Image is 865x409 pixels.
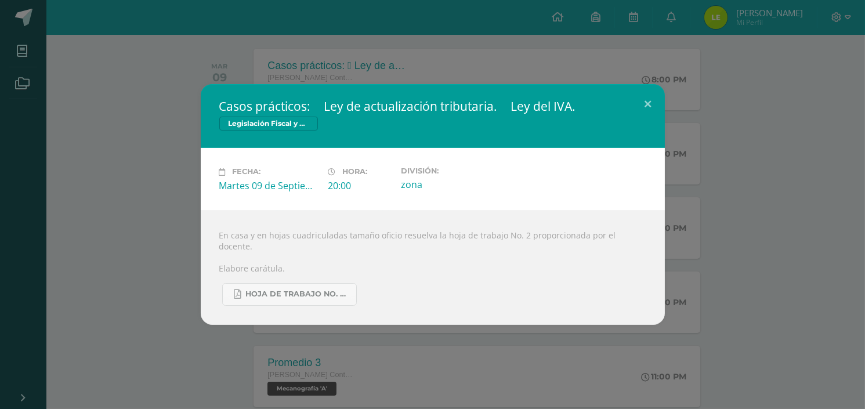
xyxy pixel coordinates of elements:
button: Close (Esc) [632,84,665,124]
h2: Casos prácticos:  Ley de actualización tributaria.  Ley del IVA. [219,98,646,114]
label: División: [401,167,501,175]
a: Hoja de trabajo No. 2 Legislación Fiscal..pdf [222,283,357,306]
span: Fecha: [233,168,261,176]
span: Hora: [343,168,368,176]
div: Martes 09 de Septiembre [219,179,319,192]
div: 20:00 [328,179,392,192]
span: Hoja de trabajo No. 2 Legislación Fiscal..pdf [246,289,350,299]
div: zona [401,178,501,191]
span: Legislación Fiscal y Aduanal [219,117,318,131]
div: En casa y en hojas cuadriculadas tamaño oficio resuelva la hoja de trabajo No. 2 proporcionada po... [201,211,665,325]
